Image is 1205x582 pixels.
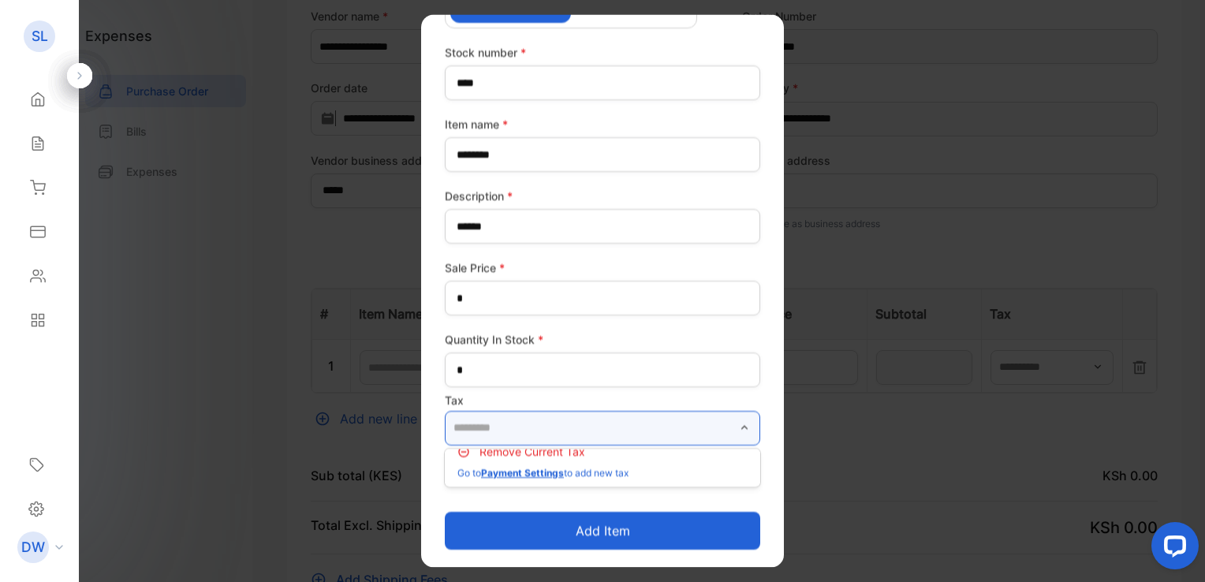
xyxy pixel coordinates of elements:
label: Tax [445,392,760,409]
label: Description [445,188,760,204]
p: Remove current tax [479,443,585,460]
label: Stock number [445,44,760,61]
p: DW [21,537,45,558]
label: Item name [445,116,760,132]
label: Quantity In Stock [445,331,760,348]
label: Sale Price [445,259,760,276]
span: Payment Settings [481,467,564,479]
button: Add item [445,512,760,550]
p: Go to to add new tax [454,466,629,480]
iframe: LiveChat chat widget [1139,516,1205,582]
p: SL [32,26,48,47]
